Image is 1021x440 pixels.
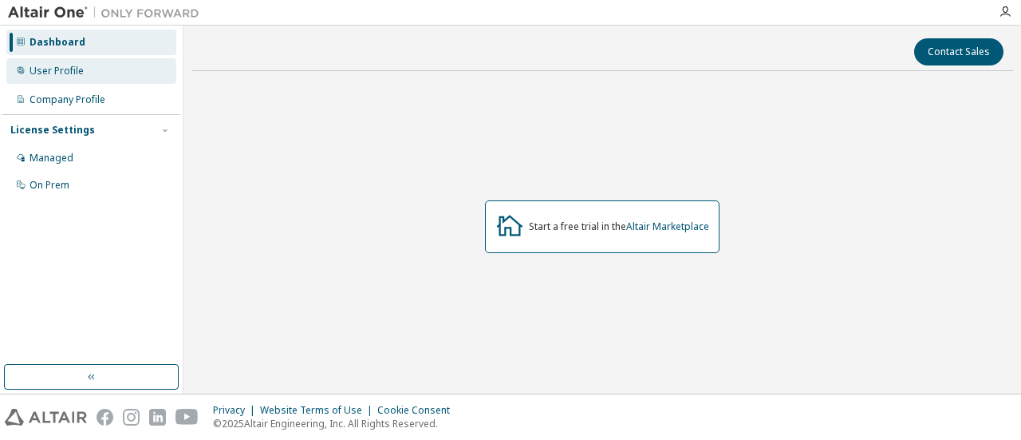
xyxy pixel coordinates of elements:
[377,404,459,417] div: Cookie Consent
[175,409,199,426] img: youtube.svg
[213,417,459,430] p: © 2025 Altair Engineering, Inc. All Rights Reserved.
[30,179,69,192] div: On Prem
[123,409,140,426] img: instagram.svg
[529,220,709,233] div: Start a free trial in the
[30,93,105,106] div: Company Profile
[213,404,260,417] div: Privacy
[10,124,95,137] div: License Settings
[97,409,113,426] img: facebook.svg
[260,404,377,417] div: Website Terms of Use
[626,220,709,233] a: Altair Marketplace
[149,409,166,426] img: linkedin.svg
[30,152,73,165] div: Managed
[30,36,85,49] div: Dashboard
[30,65,84,77] div: User Profile
[914,38,1003,65] button: Contact Sales
[8,5,207,21] img: Altair One
[5,409,87,426] img: altair_logo.svg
